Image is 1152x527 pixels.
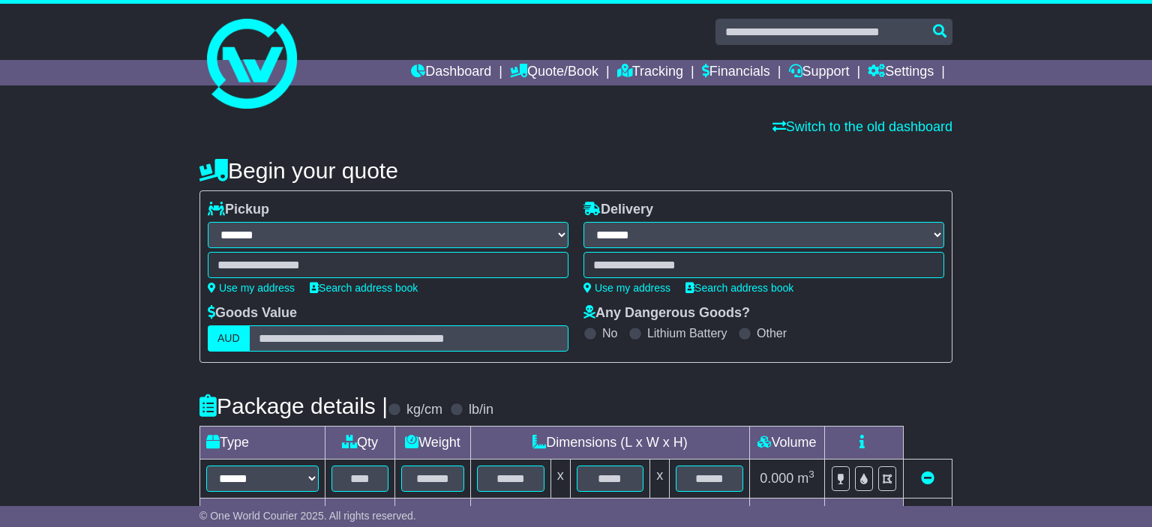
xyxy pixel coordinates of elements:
[749,427,824,460] td: Volume
[808,505,814,516] sup: 3
[789,60,850,85] a: Support
[199,510,416,522] span: © One World Courier 2025. All rights reserved.
[469,402,493,418] label: lb/in
[650,460,670,499] td: x
[685,282,793,294] a: Search address book
[583,305,750,322] label: Any Dangerous Goods?
[647,326,727,340] label: Lithium Battery
[395,427,471,460] td: Weight
[583,282,670,294] a: Use my address
[200,427,325,460] td: Type
[797,471,814,486] span: m
[550,460,570,499] td: x
[510,60,598,85] a: Quote/Book
[602,326,617,340] label: No
[772,119,952,134] a: Switch to the old dashboard
[757,326,787,340] label: Other
[208,282,295,294] a: Use my address
[411,60,491,85] a: Dashboard
[208,325,250,352] label: AUD
[325,427,395,460] td: Qty
[808,469,814,480] sup: 3
[617,60,683,85] a: Tracking
[199,394,388,418] h4: Package details |
[208,202,269,218] label: Pickup
[702,60,770,85] a: Financials
[921,471,934,486] a: Remove this item
[310,282,418,294] a: Search address book
[583,202,653,218] label: Delivery
[760,471,793,486] span: 0.000
[406,402,442,418] label: kg/cm
[868,60,934,85] a: Settings
[199,158,952,183] h4: Begin your quote
[208,305,297,322] label: Goods Value
[470,427,749,460] td: Dimensions (L x W x H)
